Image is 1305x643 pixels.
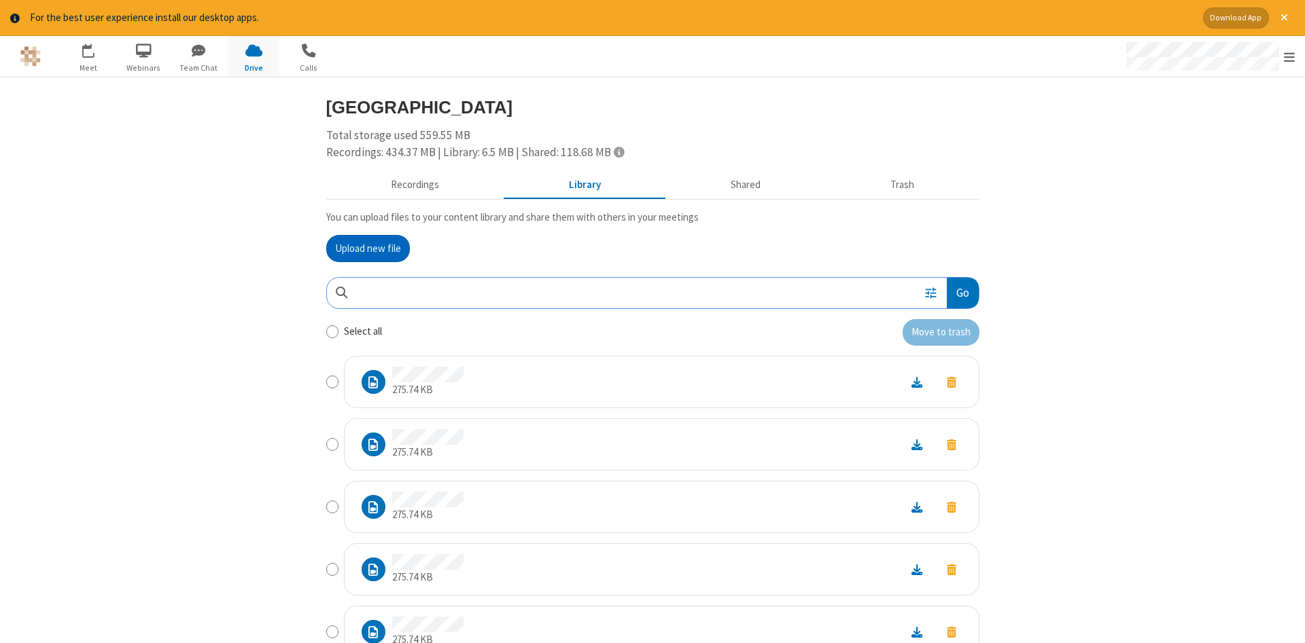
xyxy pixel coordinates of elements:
a: Download file [899,562,935,577]
button: Go [947,278,978,308]
h3: [GEOGRAPHIC_DATA] [326,98,979,117]
button: Download App [1203,7,1269,29]
button: Move to trash [935,498,969,516]
button: Recorded meetings [326,172,504,198]
a: Download file [899,624,935,640]
div: 1 [92,43,101,54]
div: For the best user experience install our desktop apps. [30,10,1193,26]
button: Trash [826,172,979,198]
span: Calls [283,62,334,74]
span: Drive [228,62,279,74]
button: Content library [504,172,666,198]
button: Move to trash [903,319,979,346]
span: Totals displayed include files that have been moved to the trash. [614,146,624,158]
span: Webinars [118,62,169,74]
button: Move to trash [935,373,969,391]
button: Shared during meetings [666,172,826,198]
button: Logo [5,36,56,77]
button: Upload new file [326,235,410,262]
p: 275.74 KB [392,445,464,460]
p: 275.74 KB [392,570,464,585]
iframe: Chat [1271,608,1295,633]
img: QA Selenium DO NOT DELETE OR CHANGE [20,46,41,67]
a: Download file [899,437,935,452]
p: You can upload files to your content library and share them with others in your meetings [326,210,979,225]
a: Download file [899,499,935,515]
div: Open menu [1113,36,1305,77]
span: Meet [63,62,114,74]
p: 275.74 KB [392,382,464,398]
button: Move to trash [935,560,969,578]
button: Close alert [1274,7,1295,29]
p: 275.74 KB [392,507,464,523]
button: Move to trash [935,623,969,641]
div: Recordings: 434.37 MB | Library: 6.5 MB | Shared: 118.68 MB [326,144,979,162]
div: Total storage used 559.55 MB [326,127,979,162]
button: Move to trash [935,435,969,454]
a: Download file [899,374,935,390]
label: Select all [344,324,382,339]
span: Team Chat [173,62,224,74]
